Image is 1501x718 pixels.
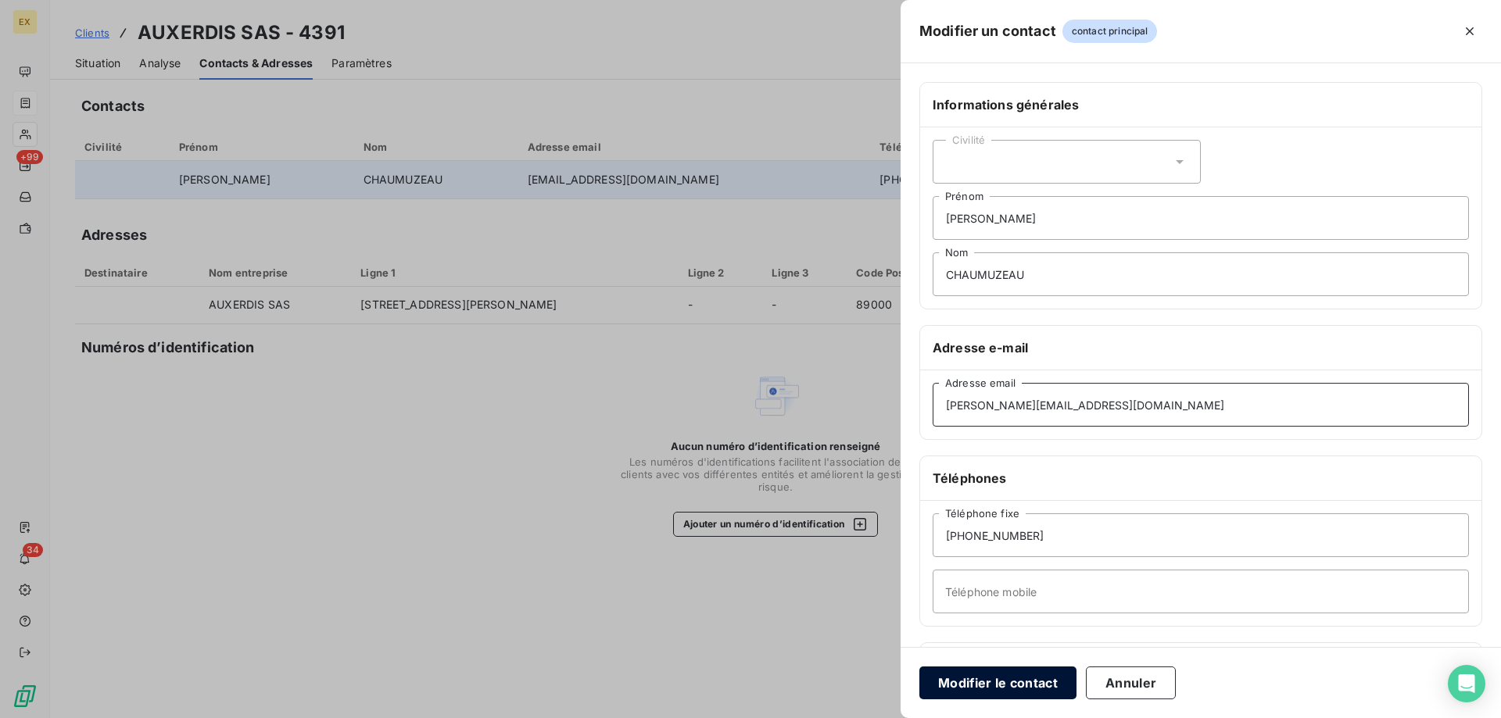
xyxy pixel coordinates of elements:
[933,383,1469,427] input: placeholder
[933,252,1469,296] input: placeholder
[933,513,1469,557] input: placeholder
[1448,665,1485,702] div: Open Intercom Messenger
[1086,666,1176,699] button: Annuler
[933,469,1469,488] h6: Téléphones
[933,95,1469,114] h6: Informations générales
[1062,20,1158,43] span: contact principal
[933,196,1469,240] input: placeholder
[933,570,1469,613] input: placeholder
[933,338,1469,357] h6: Adresse e-mail
[919,20,1056,42] h5: Modifier un contact
[919,666,1076,699] button: Modifier le contact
